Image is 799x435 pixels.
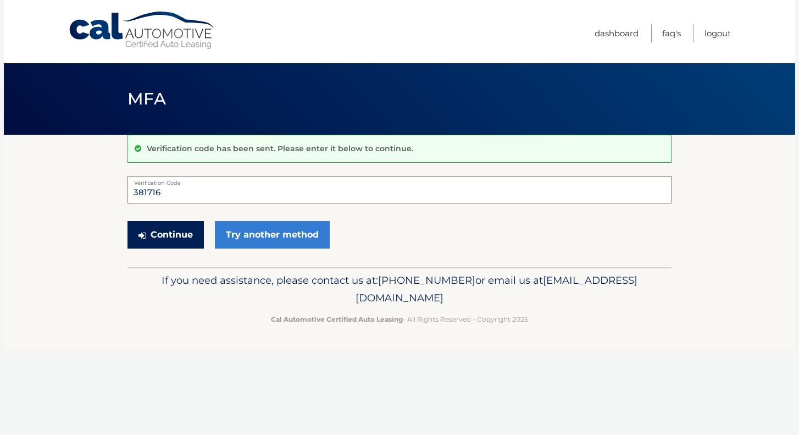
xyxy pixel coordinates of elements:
[127,176,672,203] input: Verification Code
[595,24,639,42] a: Dashboard
[127,89,166,109] span: MFA
[127,221,204,249] button: Continue
[704,24,731,42] a: Logout
[135,272,664,307] p: If you need assistance, please contact us at: or email us at
[356,274,637,304] span: [EMAIL_ADDRESS][DOMAIN_NAME]
[135,313,664,325] p: - All Rights Reserved - Copyright 2025
[215,221,330,249] a: Try another method
[271,315,403,323] strong: Cal Automotive Certified Auto Leasing
[147,144,413,153] p: Verification code has been sent. Please enter it below to continue.
[662,24,681,42] a: FAQ's
[68,11,217,50] a: Cal Automotive
[378,274,475,287] span: [PHONE_NUMBER]
[127,176,672,185] label: Verification Code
